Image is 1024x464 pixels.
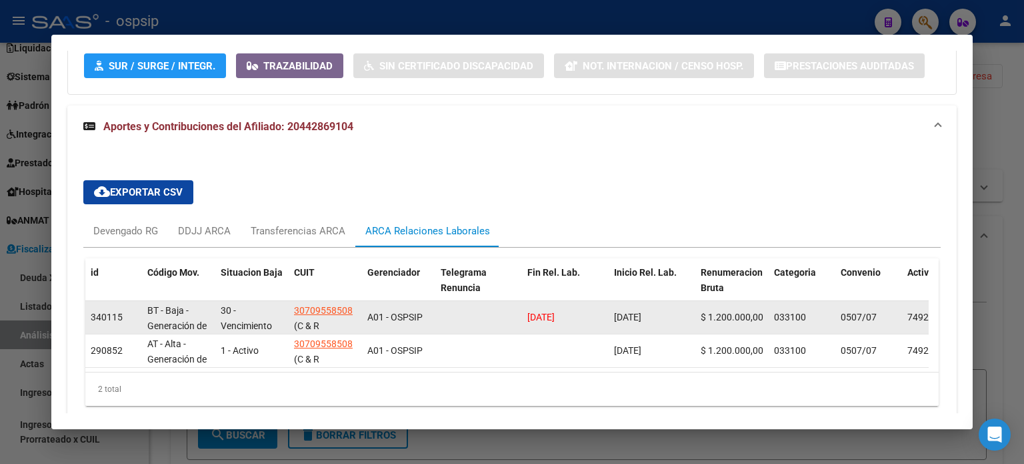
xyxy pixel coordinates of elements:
div: Transferencias ARCA [251,224,345,238]
span: 1 - Activo [221,345,259,356]
div: Devengado RG [93,224,158,238]
span: Fin Rel. Lab. [527,267,580,278]
span: A01 - OSPSIP [367,345,423,356]
datatable-header-cell: Actividad [902,258,969,317]
button: Trazabilidad [236,53,343,78]
span: Actividad [907,267,947,278]
span: 340115 [91,312,123,322]
span: Exportar CSV [94,186,183,198]
button: Exportar CSV [83,180,193,204]
span: A01 - OSPSIP [367,312,423,322]
span: id [91,267,99,278]
datatable-header-cell: Renumeracion Bruta [695,258,769,317]
datatable-header-cell: id [85,258,142,317]
span: 0507/07 [841,312,877,322]
datatable-header-cell: Convenio [835,258,902,317]
span: 290852 [91,345,123,356]
button: Not. Internacion / Censo Hosp. [554,53,754,78]
mat-expansion-panel-header: Aportes y Contribuciones del Afiliado: 20442869104 [67,105,957,148]
span: AT - Alta - Generación de clave [147,338,207,380]
datatable-header-cell: Situacion Baja [215,258,289,317]
datatable-header-cell: CUIT [289,258,362,317]
div: Open Intercom Messenger [979,419,1011,451]
span: 30 - Vencimiento de plazo / ART. 250 - LCT [221,305,282,361]
span: 30709558508 [294,305,353,316]
datatable-header-cell: Inicio Rel. Lab. [609,258,695,317]
div: ARCA Relaciones Laborales [365,224,490,238]
span: BT - Baja - Generación de Clave [147,305,207,346]
span: Not. Internacion / Censo Hosp. [583,60,743,72]
div: DDJJ ARCA [178,224,231,238]
span: 749290 [907,312,939,322]
datatable-header-cell: Fin Rel. Lab. [522,258,609,317]
span: Inicio Rel. Lab. [614,267,677,278]
mat-icon: cloud_download [94,184,110,200]
span: [DATE] [614,345,641,356]
span: [DATE] [614,312,641,322]
button: SUR / SURGE / INTEGR. [84,53,226,78]
span: $ 1.200.000,00 [701,345,763,356]
span: Categoria [774,267,816,278]
span: 0507/07 [841,345,877,356]
span: 033100 [774,312,806,322]
div: Aportes y Contribuciones del Afiliado: 20442869104 [67,148,957,438]
span: Sin Certificado Discapacidad [379,60,533,72]
span: SUR / SURGE / INTEGR. [109,60,215,72]
span: Gerenciador [367,267,420,278]
datatable-header-cell: Telegrama Renuncia [435,258,522,317]
span: (C & R SEGURIDAD PRIVADA S.R.L) [294,320,344,377]
span: 033100 [774,345,806,356]
span: Código Mov. [147,267,199,278]
button: Sin Certificado Discapacidad [353,53,544,78]
span: 749290 [907,345,939,356]
span: Trazabilidad [263,60,333,72]
span: Convenio [841,267,881,278]
span: Situacion Baja [221,267,283,278]
span: [DATE] [527,312,555,322]
span: Telegrama Renuncia [441,267,487,293]
span: Renumeracion Bruta [701,267,763,293]
datatable-header-cell: Código Mov. [142,258,215,317]
datatable-header-cell: Categoria [769,258,835,317]
span: Aportes y Contribuciones del Afiliado: 20442869104 [103,120,353,133]
span: (C & R SEGURIDAD PRIVADA S.R.L) [294,354,344,410]
span: Prestaciones Auditadas [786,60,914,72]
span: $ 1.200.000,00 [701,312,763,322]
span: CUIT [294,267,315,278]
button: Prestaciones Auditadas [764,53,925,78]
div: 2 total [85,373,939,406]
datatable-header-cell: Gerenciador [362,258,435,317]
span: 30709558508 [294,338,353,349]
